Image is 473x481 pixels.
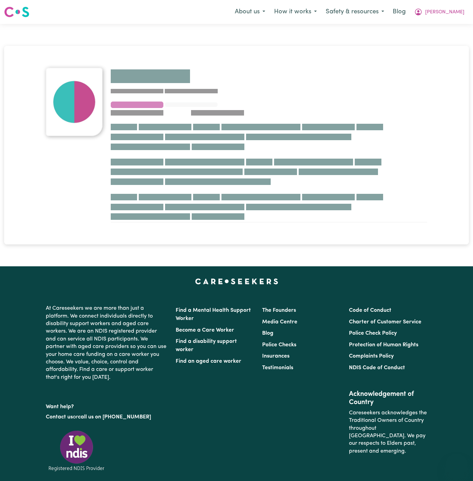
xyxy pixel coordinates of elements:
img: Registered NDIS provider [46,429,107,472]
a: Careseekers logo [4,4,29,20]
button: How it works [270,5,321,19]
a: Police Check Policy [349,331,397,336]
a: NDIS Code of Conduct [349,365,405,371]
button: About us [230,5,270,19]
a: Find a disability support worker [176,339,237,352]
a: Contact us [46,414,73,420]
a: Careseekers home page [195,279,278,284]
a: The Founders [262,308,296,313]
a: Blog [389,4,410,19]
p: or [46,411,167,424]
a: call us on [PHONE_NUMBER] [78,414,151,420]
a: Blog [262,331,273,336]
p: At Careseekers we are more than just a platform. We connect individuals directly to disability su... [46,302,167,384]
h2: Acknowledgement of Country [349,390,427,406]
button: My Account [410,5,469,19]
a: Insurances [262,353,289,359]
span: [PERSON_NAME] [425,9,464,16]
a: Media Centre [262,319,297,325]
a: Become a Care Worker [176,328,234,333]
a: Complaints Policy [349,353,394,359]
a: Testimonials [262,365,293,371]
button: Safety & resources [321,5,389,19]
a: Code of Conduct [349,308,391,313]
a: Find a Mental Health Support Worker [176,308,251,321]
img: Careseekers logo [4,6,29,18]
a: Protection of Human Rights [349,342,418,348]
a: Find an aged care worker [176,359,241,364]
iframe: Button to launch messaging window [446,454,468,476]
a: Charter of Customer Service [349,319,421,325]
p: Careseekers acknowledges the Traditional Owners of Country throughout [GEOGRAPHIC_DATA]. We pay o... [349,406,427,458]
p: Want help? [46,400,167,411]
a: Police Checks [262,342,296,348]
